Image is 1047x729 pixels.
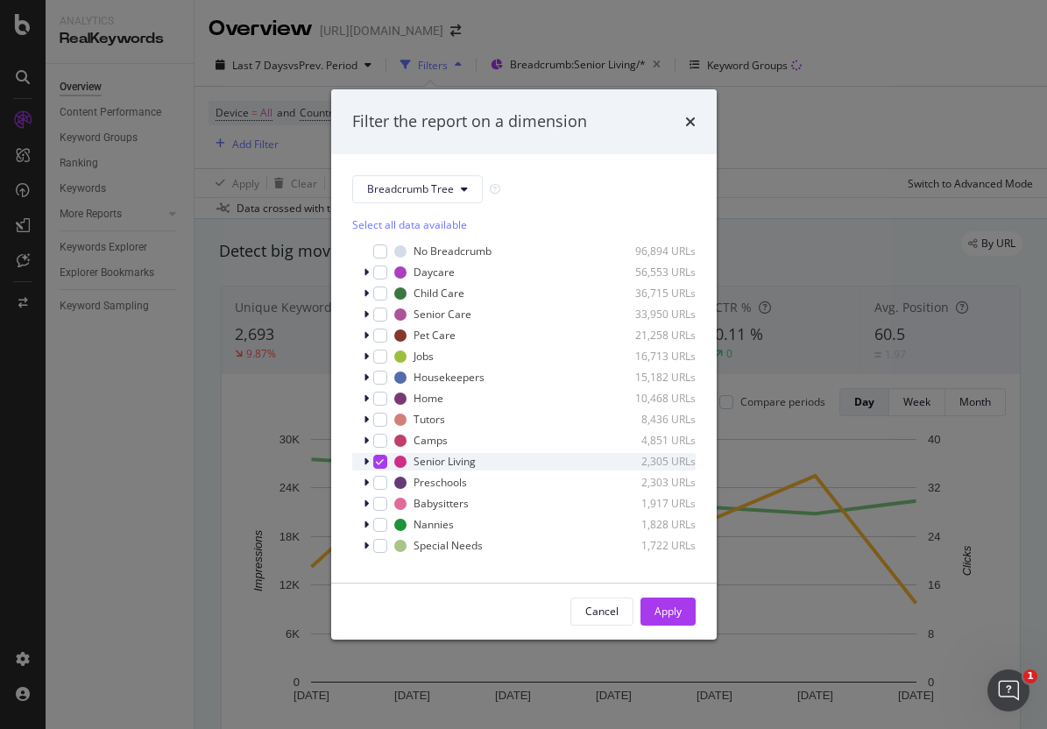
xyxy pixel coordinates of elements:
div: 8,436 URLs [610,412,696,427]
div: 4,851 URLs [610,433,696,448]
div: Housekeepers [414,370,485,385]
div: 96,894 URLs [610,244,696,258]
div: Preschools [414,475,467,490]
div: Cancel [585,604,619,619]
div: Apply [654,604,682,619]
div: 36,715 URLs [610,286,696,301]
div: modal [331,89,717,640]
div: Tutors [414,412,445,427]
div: 1,828 URLs [610,517,696,532]
iframe: Intercom live chat [987,669,1029,711]
div: 2,303 URLs [610,475,696,490]
div: times [685,110,696,133]
div: Select all data available [352,217,696,232]
button: Breadcrumb Tree [352,175,483,203]
div: 56,553 URLs [610,265,696,280]
div: Pet Care [414,328,456,343]
div: Child Care [414,286,464,301]
div: No Breadcrumb [414,244,492,258]
div: 21,258 URLs [610,328,696,343]
div: Babysitters [414,496,469,511]
div: 16,713 URLs [610,349,696,364]
button: Cancel [570,598,633,626]
span: Breadcrumb Tree [367,181,454,196]
div: Special Needs [414,538,483,553]
div: Jobs [414,349,434,364]
div: Daycare [414,265,455,280]
button: Apply [640,598,696,626]
div: Camps [414,433,448,448]
div: Filter the report on a dimension [352,110,587,133]
span: 1 [1023,669,1037,683]
div: 1,917 URLs [610,496,696,511]
div: 33,950 URLs [610,307,696,322]
div: Home [414,391,443,406]
div: 15,182 URLs [610,370,696,385]
div: 1,722 URLs [610,538,696,553]
div: Nannies [414,517,454,532]
div: Senior Living [414,454,476,469]
div: 10,468 URLs [610,391,696,406]
div: 2,305 URLs [610,454,696,469]
div: Senior Care [414,307,471,322]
